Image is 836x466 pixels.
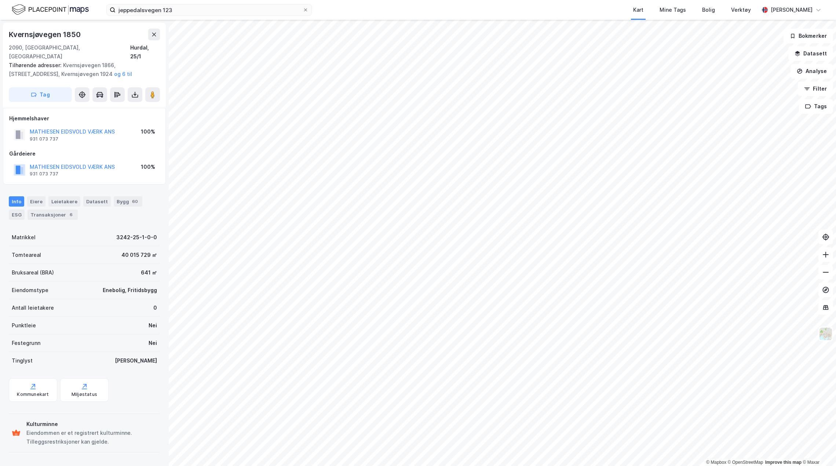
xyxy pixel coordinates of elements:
[30,136,58,142] div: 931 073 737
[12,233,36,242] div: Matrikkel
[706,460,726,465] a: Mapbox
[149,339,157,347] div: Nei
[12,356,33,365] div: Tinglyst
[799,431,836,466] iframe: Chat Widget
[48,196,80,207] div: Leietakere
[798,81,833,96] button: Filter
[121,251,157,259] div: 40 015 729 ㎡
[9,210,25,220] div: ESG
[141,268,157,277] div: 641 ㎡
[12,268,54,277] div: Bruksareal (BRA)
[633,6,643,14] div: Kart
[9,29,82,40] div: Kvernsjøvegen 1850
[791,64,833,79] button: Analyse
[788,46,833,61] button: Datasett
[114,196,142,207] div: Bygg
[26,420,157,429] div: Kulturminne
[702,6,715,14] div: Bolig
[27,196,45,207] div: Eiere
[12,321,36,330] div: Punktleie
[731,6,751,14] div: Verktøy
[9,62,63,68] span: Tilhørende adresser:
[12,3,89,16] img: logo.f888ab2527a4732fd821a326f86c7f29.svg
[17,392,49,397] div: Kommunekart
[153,303,157,312] div: 0
[9,114,160,123] div: Hjemmelshaver
[819,327,833,341] img: Z
[9,61,154,79] div: Kvernsjøvegen 1866, [STREET_ADDRESS], Kvernsjøvegen 1924
[26,429,157,446] div: Eiendommen er et registrert kulturminne. Tilleggsrestriksjoner kan gjelde.
[728,460,763,465] a: OpenStreetMap
[765,460,802,465] a: Improve this map
[103,286,157,295] div: Enebolig, Fritidsbygg
[67,211,75,218] div: 6
[141,163,155,171] div: 100%
[12,251,41,259] div: Tomteareal
[784,29,833,43] button: Bokmerker
[83,196,111,207] div: Datasett
[141,127,155,136] div: 100%
[72,392,97,397] div: Miljøstatus
[12,339,40,347] div: Festegrunn
[9,43,130,61] div: 2090, [GEOGRAPHIC_DATA], [GEOGRAPHIC_DATA]
[116,4,303,15] input: Søk på adresse, matrikkel, gårdeiere, leietakere eller personer
[799,431,836,466] div: Kontrollprogram for chat
[9,87,72,102] button: Tag
[130,43,160,61] div: Hurdal, 25/1
[12,286,48,295] div: Eiendomstype
[799,99,833,114] button: Tags
[9,149,160,158] div: Gårdeiere
[131,198,139,205] div: 60
[9,196,24,207] div: Info
[115,356,157,365] div: [PERSON_NAME]
[116,233,157,242] div: 3242-25-1-0-0
[30,171,58,177] div: 931 073 737
[660,6,686,14] div: Mine Tags
[771,6,813,14] div: [PERSON_NAME]
[28,210,78,220] div: Transaksjoner
[149,321,157,330] div: Nei
[12,303,54,312] div: Antall leietakere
